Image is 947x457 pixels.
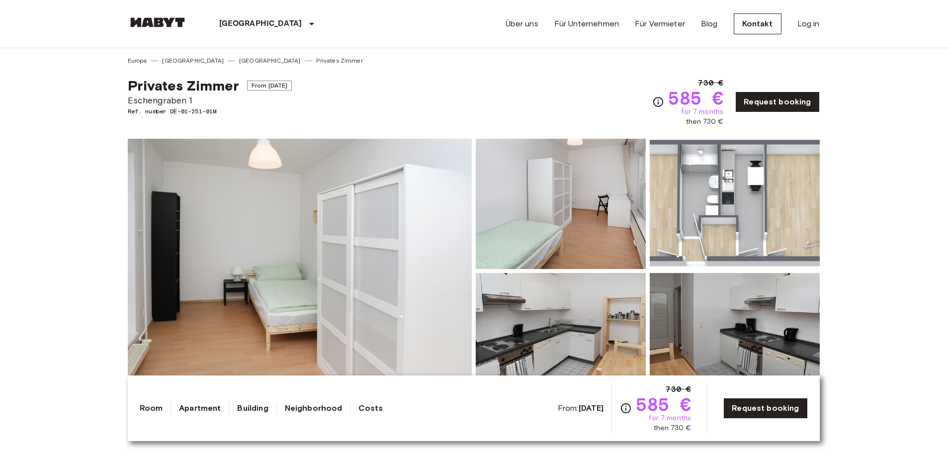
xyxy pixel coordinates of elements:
[476,139,646,269] img: Picture of unit DE-01-251-01M
[735,91,819,112] a: Request booking
[179,402,221,414] a: Apartment
[476,273,646,403] img: Picture of unit DE-01-251-01M
[128,94,292,107] span: Eschengraben 1
[506,18,538,30] a: Über uns
[668,89,723,107] span: 585 €
[701,18,718,30] a: Blog
[558,403,604,414] span: From:
[239,56,301,65] a: [GEOGRAPHIC_DATA]
[723,398,807,419] a: Request booking
[681,107,723,117] span: for 7 months
[635,18,685,30] a: Für Vermieter
[554,18,619,30] a: Für Unternehmen
[128,107,292,116] span: Ref. number DE-01-251-01M
[620,402,632,414] svg: Check cost overview for full price breakdown. Please note that discounts apply to new joiners onl...
[128,56,147,65] a: Europa
[579,403,604,413] b: [DATE]
[285,402,343,414] a: Neighborhood
[649,413,691,423] span: for 7 months
[666,383,691,395] span: 730 €
[128,139,472,403] img: Marketing picture of unit DE-01-251-01M
[734,13,781,34] a: Kontakt
[650,273,820,403] img: Picture of unit DE-01-251-01M
[162,56,224,65] a: [GEOGRAPHIC_DATA]
[140,402,163,414] a: Room
[358,402,383,414] a: Costs
[654,423,691,433] span: then 730 €
[698,77,723,89] span: 730 €
[797,18,820,30] a: Log in
[652,96,664,108] svg: Check cost overview for full price breakdown. Please note that discounts apply to new joiners onl...
[650,139,820,269] img: Picture of unit DE-01-251-01M
[128,17,187,27] img: Habyt
[128,77,239,94] span: Privates Zimmer
[316,56,363,65] a: Privates Zimmer
[219,18,302,30] p: [GEOGRAPHIC_DATA]
[247,81,292,91] span: From [DATE]
[686,117,724,127] span: then 730 €
[237,402,268,414] a: Building
[636,395,691,413] span: 585 €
